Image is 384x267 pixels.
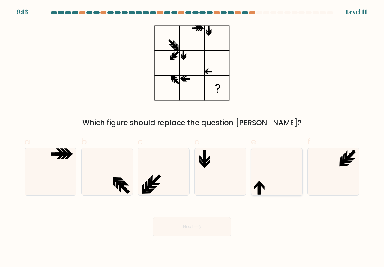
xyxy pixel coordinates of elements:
span: a. [25,136,32,147]
span: f. [307,136,312,147]
div: 9:13 [17,7,28,16]
button: Next [153,217,231,236]
div: Which figure should replace the question [PERSON_NAME]? [28,117,356,128]
span: d. [194,136,202,147]
span: e. [251,136,258,147]
div: Level 11 [346,7,367,16]
span: b. [81,136,88,147]
span: c. [138,136,144,147]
